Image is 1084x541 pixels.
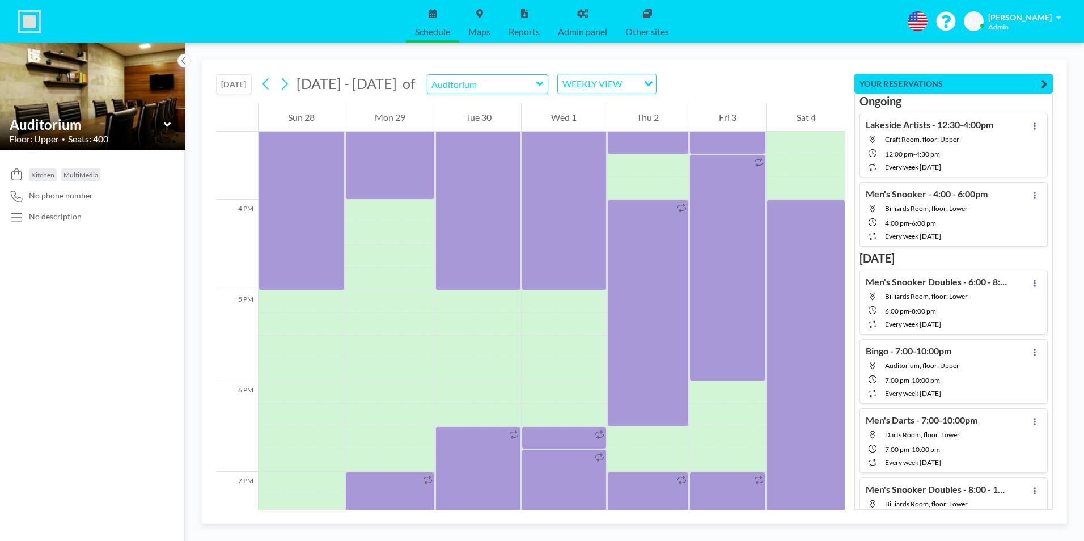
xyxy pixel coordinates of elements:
[216,381,258,472] div: 6 PM
[403,75,415,92] span: of
[866,345,951,357] h4: Bingo - 7:00-10:00pm
[885,361,959,370] span: Auditorium, floor: Upper
[259,103,345,132] div: Sun 28
[558,74,656,94] div: Search for option
[415,27,450,36] span: Schedule
[885,307,909,315] span: 6:00 PM
[18,10,41,33] img: organization-logo
[468,27,490,36] span: Maps
[885,292,968,301] span: Billiards Room, floor: Lower
[885,150,913,158] span: 12:00 PM
[62,136,65,143] span: •
[885,204,968,213] span: Billiards Room, floor: Lower
[866,119,993,130] h4: Lakeside Artists - 12:30-4:00pm
[859,94,1048,108] h3: Ongoing
[988,12,1052,22] span: [PERSON_NAME]
[560,77,624,91] span: WEEKLY VIEW
[885,219,909,227] span: 4:00 PM
[968,16,979,27] span: AC
[885,232,941,240] span: every week [DATE]
[916,150,940,158] span: 4:30 PM
[912,445,940,454] span: 10:00 PM
[767,103,845,132] div: Sat 4
[216,290,258,381] div: 5 PM
[912,307,936,315] span: 8:00 PM
[216,200,258,290] div: 4 PM
[885,376,909,384] span: 7:00 PM
[909,307,912,315] span: -
[216,109,258,200] div: 3 PM
[427,75,536,94] input: Auditorium
[885,389,941,398] span: every week [DATE]
[854,74,1053,94] button: YOUR RESERVATIONS
[866,484,1007,495] h4: Men's Snooker Doubles - 8:00 - 10:00pm
[913,150,916,158] span: -
[68,133,108,145] span: Seats: 400
[558,27,607,36] span: Admin panel
[63,171,98,179] span: MultiMedia
[866,415,977,426] h4: Men's Darts - 7:00-10:00pm
[885,430,960,439] span: Darts Room, floor: Lower
[885,458,941,467] span: every week [DATE]
[909,445,912,454] span: -
[625,77,637,91] input: Search for option
[509,27,540,36] span: Reports
[435,103,521,132] div: Tue 30
[625,27,669,36] span: Other sites
[216,74,252,94] button: [DATE]
[31,171,54,179] span: Kitchen
[885,500,968,508] span: Billiards Room, floor: Lower
[909,376,912,384] span: -
[885,320,941,328] span: every week [DATE]
[866,276,1007,288] h4: Men's Snooker Doubles - 6:00 - 8:00pm
[607,103,689,132] div: Thu 2
[988,23,1009,31] span: Admin
[522,103,607,132] div: Wed 1
[29,212,82,222] div: No description
[885,445,909,454] span: 7:00 PM
[859,251,1048,265] h3: [DATE]
[297,75,397,92] span: [DATE] - [DATE]
[909,219,912,227] span: -
[10,116,164,133] input: Auditorium
[912,219,936,227] span: 6:00 PM
[885,163,941,171] span: every week [DATE]
[345,103,435,132] div: Mon 29
[689,103,767,132] div: Fri 3
[885,135,959,143] span: Craft Room, floor: Upper
[9,133,59,145] span: Floor: Upper
[912,376,940,384] span: 10:00 PM
[29,191,93,201] span: No phone number
[866,188,988,200] h4: Men's Snooker - 4:00 - 6:00pm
